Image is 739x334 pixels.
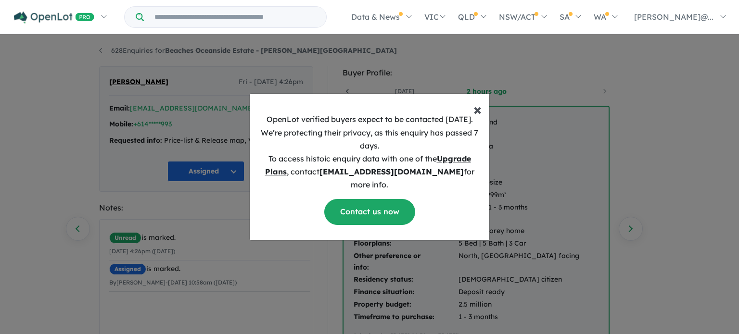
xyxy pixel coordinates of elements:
[257,113,482,191] p: OpenLot verified buyers expect to be contacted [DATE]. We’re protecting their privacy, as this en...
[146,7,324,27] input: Try estate name, suburb, builder or developer
[14,12,94,24] img: Openlot PRO Logo White
[634,12,714,22] span: [PERSON_NAME]@...
[473,99,482,119] span: ×
[319,167,464,176] b: [EMAIL_ADDRESS][DOMAIN_NAME]
[324,199,415,224] a: Contact us now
